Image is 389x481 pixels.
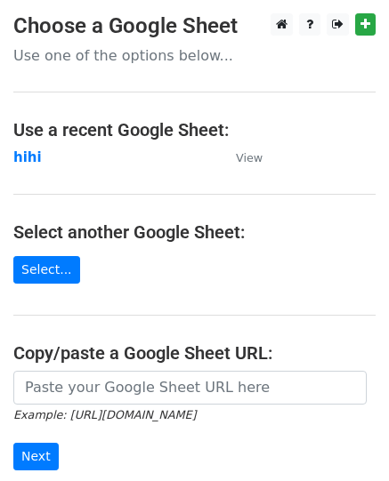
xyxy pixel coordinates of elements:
[13,149,42,165] a: hihi
[13,13,376,39] h3: Choose a Google Sheet
[13,342,376,364] h4: Copy/paste a Google Sheet URL:
[13,119,376,140] h4: Use a recent Google Sheet:
[13,46,376,65] p: Use one of the options below...
[13,408,196,421] small: Example: [URL][DOMAIN_NAME]
[236,151,263,164] small: View
[218,149,263,165] a: View
[13,371,367,405] input: Paste your Google Sheet URL here
[13,443,59,470] input: Next
[13,256,80,284] a: Select...
[13,221,376,243] h4: Select another Google Sheet:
